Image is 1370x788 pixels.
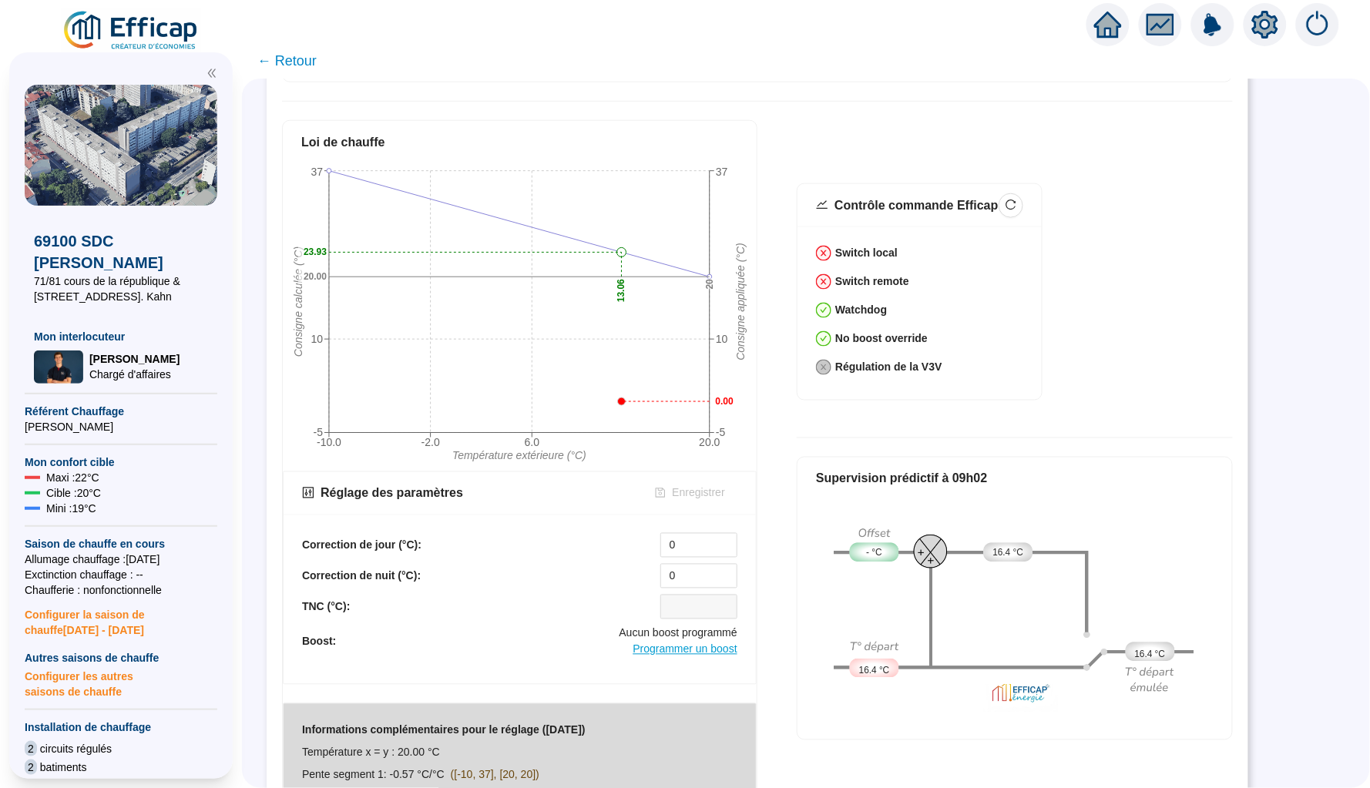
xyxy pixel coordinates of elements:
[25,536,217,552] span: Saison de chauffe en cours
[816,246,831,261] span: close-circle
[89,367,180,382] span: Chargé d'affaires
[25,598,217,638] span: Configurer la saison de chauffe [DATE] - [DATE]
[421,437,440,449] tspan: -2.0
[314,427,324,439] tspan: -5
[816,303,831,318] span: check-circle
[835,246,898,259] strong: Switch local
[866,547,882,561] span: - °C
[207,68,217,79] span: double-left
[1094,11,1122,39] span: home
[816,518,1213,716] img: predictif-supervision-off.a3dcb32f8cea3c2deb8b.png
[317,437,341,449] tspan: -10.0
[716,166,728,179] tspan: 37
[816,518,1213,716] div: Synoptique
[616,279,627,302] text: 13.06
[301,133,738,152] div: Loi de chauffe
[835,332,928,344] strong: No boost override
[25,650,217,666] span: Autres saisons de chauffe
[25,552,217,567] span: Allumage chauffage : [DATE]
[1191,3,1234,46] img: alerts
[699,437,720,449] tspan: 20.0
[302,539,421,552] b: Correction de jour (°C):
[302,724,586,736] strong: Informations complémentaires pour le réglage ([DATE])
[34,329,208,344] span: Mon interlocuteur
[40,759,87,775] span: batiments
[25,719,217,735] span: Installation de chauffage
[816,199,828,211] span: stock
[834,196,998,215] div: Contrôle commande Efficap
[46,501,96,516] span: Mini : 19 °C
[321,485,463,503] div: Réglage des paramètres
[25,419,217,434] span: [PERSON_NAME]
[734,243,747,361] tspan: Consigne appliquée (°C)
[302,635,336,648] b: Boost:
[89,351,180,367] span: [PERSON_NAME]
[643,481,737,506] button: Enregistrer
[302,570,421,582] b: Correction de nuit (°C):
[993,547,1024,561] span: 16.4 °C
[633,643,737,656] span: Programmer un boost
[46,470,99,485] span: Maxi : 22 °C
[835,275,909,287] strong: Switch remote
[40,741,112,756] span: circuits régulés
[34,273,208,304] span: 71/81 cours de la république & [STREET_ADDRESS]. Kahn
[62,9,201,52] img: efficap energie logo
[46,485,101,501] span: Cible : 20 °C
[302,746,440,759] span: Température x = y : 20.00 °C
[1006,200,1016,210] span: reload
[835,303,887,316] strong: Watchdog
[1135,649,1166,662] span: 16.4 °C
[25,567,217,582] span: Exctinction chauffage : --
[302,601,350,613] b: TNC (°C):
[620,625,737,642] span: Aucun boost programmé
[25,454,217,470] span: Mon confort cible
[716,427,726,439] tspan: -5
[25,666,217,699] span: Configurer les autres saisons de chauffe
[25,582,217,598] span: Chaufferie : non fonctionnelle
[304,247,327,258] text: 23.93
[292,247,304,357] tspan: Consigne calculée (°C)
[816,274,831,290] span: close-circle
[704,280,715,290] text: 20
[525,437,540,449] tspan: 6.0
[257,50,317,72] span: ← Retour
[302,769,445,781] span: Pente segment 1: -0.57 °C/°C
[716,334,728,346] tspan: 10
[34,230,208,273] span: 69100 SDC [PERSON_NAME]
[859,665,890,679] span: 16.4 °C
[716,397,734,407] text: 0.00
[25,404,217,419] span: Référent Chauffage
[311,334,323,346] tspan: 10
[1296,3,1339,46] img: alerts
[304,272,327,283] text: 20.00
[1147,11,1174,39] span: fund
[816,331,831,347] span: check-circle
[1251,11,1279,39] span: setting
[302,487,314,499] span: control
[835,360,942,373] strong: Régulation de la V3V
[451,769,539,781] span: ([-10, 37], [20, 20])
[34,350,83,384] img: Chargé d'affaires
[311,166,323,179] tspan: 37
[25,759,37,775] span: 2
[816,360,831,375] span: close-circle
[816,470,1213,488] div: Supervision prédictif à 09h02
[25,741,37,756] span: 2
[452,450,586,462] tspan: Température extérieure (°C)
